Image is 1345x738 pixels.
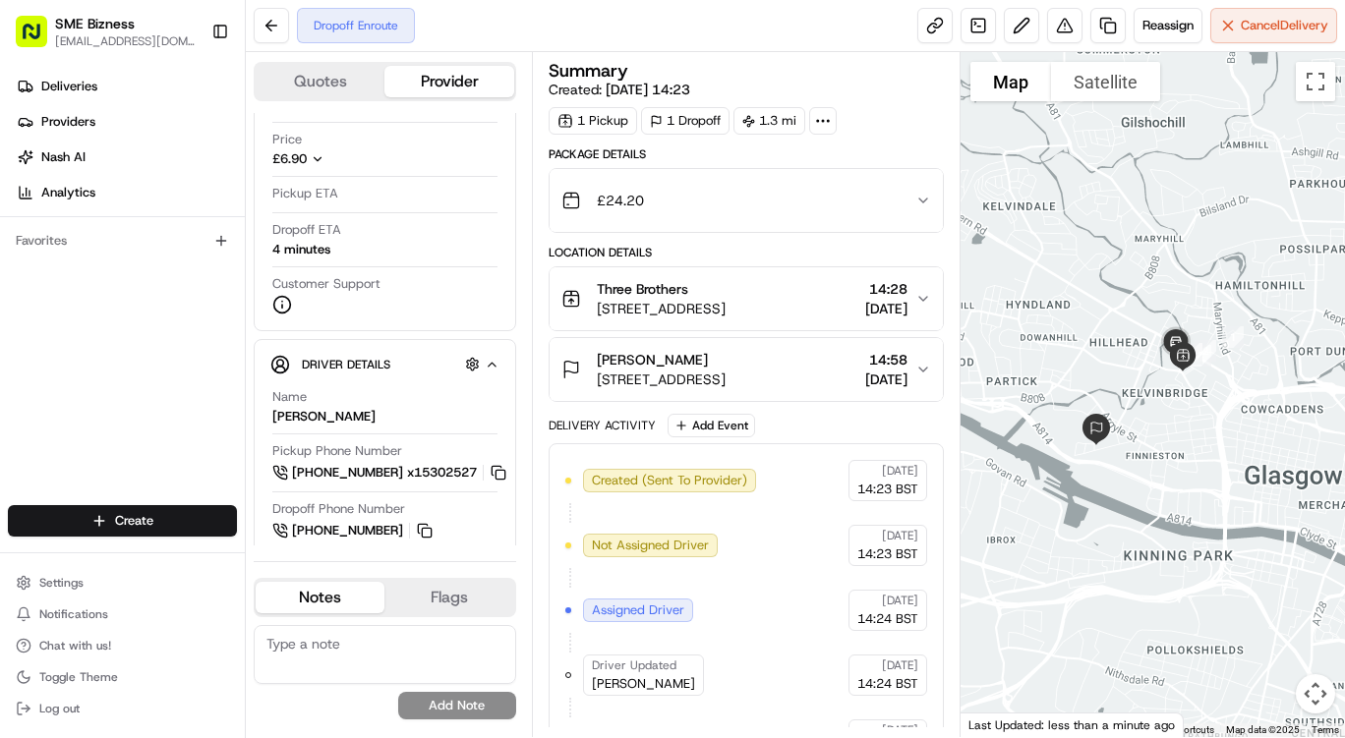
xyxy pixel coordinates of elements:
span: [DATE] [275,358,316,373]
span: Dropoff Phone Number [272,500,405,518]
p: Welcome 👋 [20,79,358,110]
div: Past conversations [20,255,132,271]
span: £6.90 [272,150,307,167]
span: [EMAIL_ADDRESS][DOMAIN_NAME] [55,33,196,49]
span: Dropoff ETA [272,221,341,239]
button: Start new chat [334,194,358,217]
button: [PHONE_NUMBER] x15302527 [272,462,509,483]
div: 2 [1187,332,1224,369]
button: Settings [8,569,237,596]
span: Pylon [196,487,238,502]
img: Google [965,711,1030,737]
button: Chat with us! [8,632,237,659]
span: [STREET_ADDRESS] [597,299,726,318]
span: Providers [41,113,95,131]
span: Customer Support [272,275,380,293]
div: Location Details [549,245,944,260]
span: Cancel Delivery [1241,17,1328,34]
a: Deliveries [8,71,245,102]
span: 14:23 BST [857,545,918,563]
span: Three Brothers [597,279,688,299]
span: 14:23 BST [857,481,918,498]
span: 14:58 [865,350,907,369]
button: Add Event [668,414,755,437]
span: [DATE] [882,528,918,543]
div: 1 [1214,318,1252,356]
div: 💻 [166,441,182,457]
span: Assigned Driver [592,601,684,619]
span: • [65,305,72,320]
button: Flags [384,582,513,613]
a: Providers [8,106,245,138]
span: Price [272,131,302,148]
div: Last Updated: less than a minute ago [961,712,1184,737]
span: [DATE] [882,657,918,673]
button: See all [305,252,358,275]
div: 1 Pickup [549,107,637,135]
span: £24.20 [597,191,644,210]
input: Clear [51,127,324,147]
button: CancelDelivery [1210,8,1337,43]
span: Chat with us! [39,638,111,653]
span: Name [272,388,307,406]
div: Delivery Activity [549,418,656,433]
a: Nash AI [8,142,245,173]
span: Deliveries [41,78,97,95]
span: [PERSON_NAME] [592,675,695,693]
button: Log out [8,695,237,722]
span: Driver Updated [592,657,676,673]
h3: Summary [549,62,628,80]
img: 1736555255976-a54dd68f-1ca7-489b-9aae-adbdc363a1c4 [39,359,55,374]
a: Powered byPylon [139,486,238,502]
button: £6.90 [272,150,445,168]
span: Toggle Theme [39,669,118,685]
button: [PERSON_NAME][STREET_ADDRESS]14:58[DATE] [550,338,943,401]
button: SME Bizness[EMAIL_ADDRESS][DOMAIN_NAME] [8,8,204,55]
img: 1736555255976-a54dd68f-1ca7-489b-9aae-adbdc363a1c4 [20,188,55,223]
span: • [264,358,271,373]
a: 📗Knowledge Base [12,431,158,467]
span: [PHONE_NUMBER] [292,522,403,539]
span: 14:24 BST [857,610,918,628]
span: Analytics [41,184,95,201]
a: Terms (opens in new tab) [1312,724,1339,735]
button: Provider [384,66,513,97]
button: Driver Details [270,348,499,380]
span: API Documentation [186,439,316,459]
a: [PHONE_NUMBER] [272,520,436,541]
div: 1.3 mi [733,107,805,135]
span: 14:28 [865,279,907,299]
span: Not Assigned Driver [592,537,709,554]
span: Created (Sent To Provider) [592,472,747,489]
span: Log out [39,701,80,716]
button: Three Brothers[STREET_ADDRESS]14:28[DATE] [550,267,943,330]
span: Settings [39,575,84,591]
span: Notifications [39,606,108,622]
span: [PERSON_NAME] [597,350,708,369]
button: Reassign [1134,8,1202,43]
span: [DATE] [882,722,918,738]
img: Nash [20,20,59,59]
button: Map camera controls [1296,674,1335,713]
span: Pickup ETA [272,185,338,202]
span: Driver Details [302,357,390,372]
button: Create [8,505,237,537]
div: Favorites [8,225,237,256]
span: Knowledge Base [39,439,150,459]
button: Show street map [970,62,1051,101]
span: Pickup Phone Number [272,442,402,460]
span: [STREET_ADDRESS] [597,369,726,389]
button: £24.20 [550,169,943,232]
button: Show satellite imagery [1051,62,1160,101]
a: 💻API Documentation [158,431,323,467]
span: [DATE] [865,299,907,318]
span: Reassign [1142,17,1194,34]
img: Joana Marie Avellanoza [20,339,51,370]
div: 1 Dropoff [641,107,730,135]
span: [DATE] [76,305,116,320]
button: Toggle fullscreen view [1296,62,1335,101]
a: Open this area in Google Maps (opens a new window) [965,711,1030,737]
span: 14:24 BST [857,675,918,693]
span: [DATE] [882,593,918,608]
